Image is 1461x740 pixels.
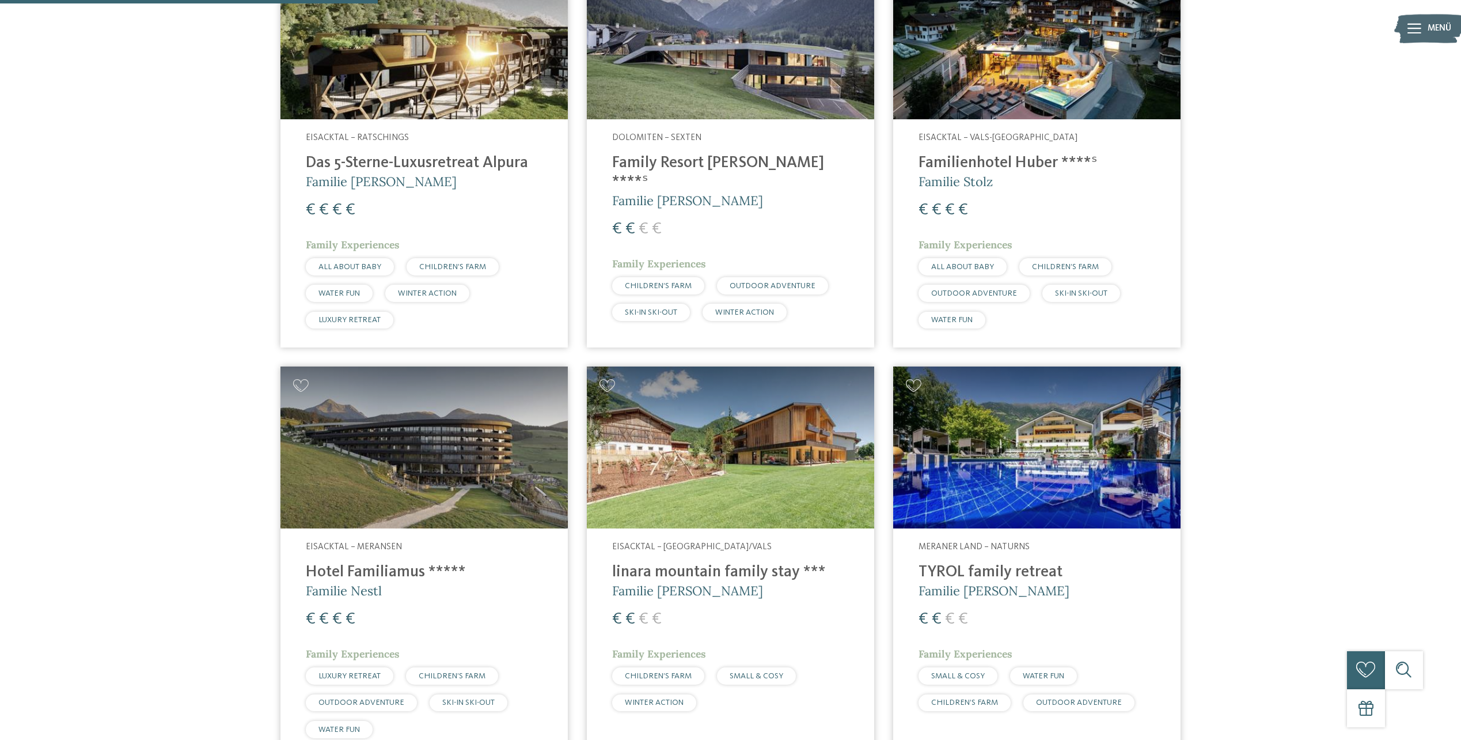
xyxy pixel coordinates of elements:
span: € [919,611,928,628]
span: Family Experiences [919,238,1012,251]
span: € [319,202,329,218]
span: WATER FUN [318,289,360,297]
span: € [612,611,622,628]
span: € [346,202,355,218]
span: WINTER ACTION [398,289,457,297]
span: OUTDOOR ADVENTURE [730,282,815,290]
span: Dolomiten – Sexten [612,133,701,142]
span: CHILDREN’S FARM [625,282,692,290]
span: OUTDOOR ADVENTURE [318,699,404,707]
span: Family Experiences [612,647,706,660]
span: CHILDREN’S FARM [625,672,692,680]
span: € [306,611,316,628]
span: SKI-IN SKI-OUT [625,308,677,316]
span: ALL ABOUT BABY [318,263,381,271]
span: Familie [PERSON_NAME] [306,173,457,190]
span: € [932,202,942,218]
span: € [652,611,662,628]
span: LUXURY RETREAT [318,672,381,680]
span: € [332,202,342,218]
span: OUTDOOR ADVENTURE [1036,699,1122,707]
span: ALL ABOUT BABY [931,263,994,271]
h4: TYROL family retreat [919,563,1155,582]
img: Familienhotels gesucht? Hier findet ihr die besten! [280,367,568,528]
span: WINTER ACTION [715,308,774,316]
span: € [612,221,622,237]
span: OUTDOOR ADVENTURE [931,289,1017,297]
span: SMALL & COSY [730,672,783,680]
span: Eisacktal – Ratschings [306,133,409,142]
span: € [958,202,968,218]
span: € [652,221,662,237]
h4: linara mountain family stay *** [612,563,849,582]
span: Family Experiences [306,238,400,251]
span: Eisacktal – Vals-[GEOGRAPHIC_DATA] [919,133,1077,142]
span: WATER FUN [318,726,360,734]
span: Familie [PERSON_NAME] [612,192,763,209]
span: Familie [PERSON_NAME] [919,583,1069,599]
span: SMALL & COSY [931,672,985,680]
span: Familie [PERSON_NAME] [612,583,763,599]
span: € [639,221,648,237]
img: Familienhotels gesucht? Hier findet ihr die besten! [587,367,874,528]
span: € [932,611,942,628]
h4: Das 5-Sterne-Luxusretreat Alpura [306,154,542,173]
span: € [346,611,355,628]
span: € [319,611,329,628]
span: SKI-IN SKI-OUT [1055,289,1107,297]
span: CHILDREN’S FARM [1032,263,1099,271]
span: CHILDREN’S FARM [931,699,998,707]
span: WATER FUN [1023,672,1064,680]
span: € [639,611,648,628]
span: Eisacktal – [GEOGRAPHIC_DATA]/Vals [612,542,772,552]
span: € [625,221,635,237]
span: € [945,202,955,218]
span: LUXURY RETREAT [318,316,381,324]
span: Familie Stolz [919,173,993,190]
h4: Familienhotel Huber ****ˢ [919,154,1155,173]
span: € [332,611,342,628]
span: € [958,611,968,628]
span: € [945,611,955,628]
span: SKI-IN SKI-OUT [442,699,495,707]
h4: Family Resort [PERSON_NAME] ****ˢ [612,154,849,192]
span: Eisacktal – Meransen [306,542,402,552]
span: WINTER ACTION [625,699,684,707]
span: CHILDREN’S FARM [419,672,485,680]
span: € [306,202,316,218]
span: Familie Nestl [306,583,382,599]
span: Meraner Land – Naturns [919,542,1030,552]
span: WATER FUN [931,316,973,324]
span: Family Experiences [919,647,1012,660]
span: € [919,202,928,218]
span: CHILDREN’S FARM [419,263,486,271]
span: Family Experiences [306,647,400,660]
span: € [625,611,635,628]
img: Familien Wellness Residence Tyrol **** [893,367,1181,528]
span: Family Experiences [612,257,706,270]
